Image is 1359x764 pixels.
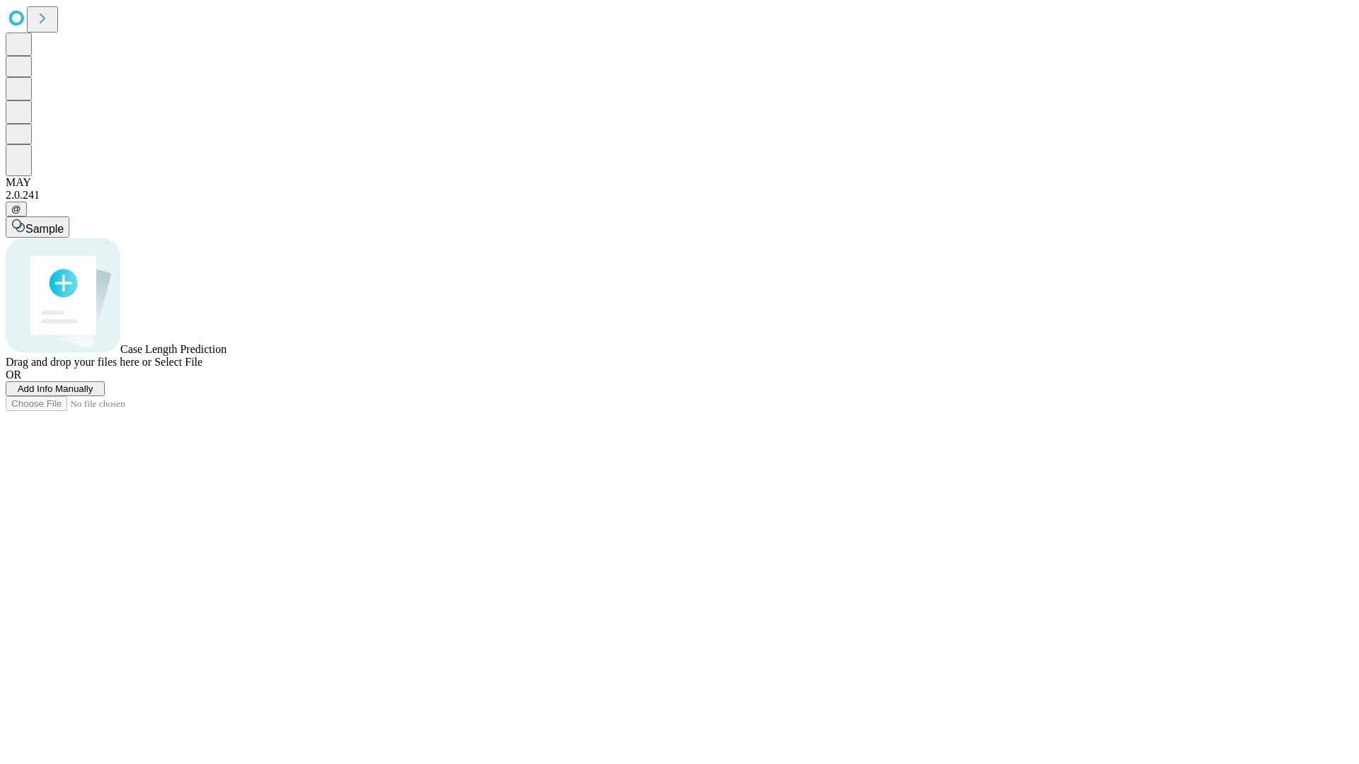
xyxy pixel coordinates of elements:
span: Add Info Manually [18,383,93,394]
span: Case Length Prediction [120,343,226,355]
span: @ [11,204,21,214]
button: Sample [6,216,69,238]
span: Drag and drop your files here or [6,356,151,368]
div: MAY [6,176,1353,189]
span: OR [6,369,21,381]
button: @ [6,202,27,216]
button: Add Info Manually [6,381,105,396]
span: Sample [25,223,64,235]
span: Select File [154,356,202,368]
div: 2.0.241 [6,189,1353,202]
